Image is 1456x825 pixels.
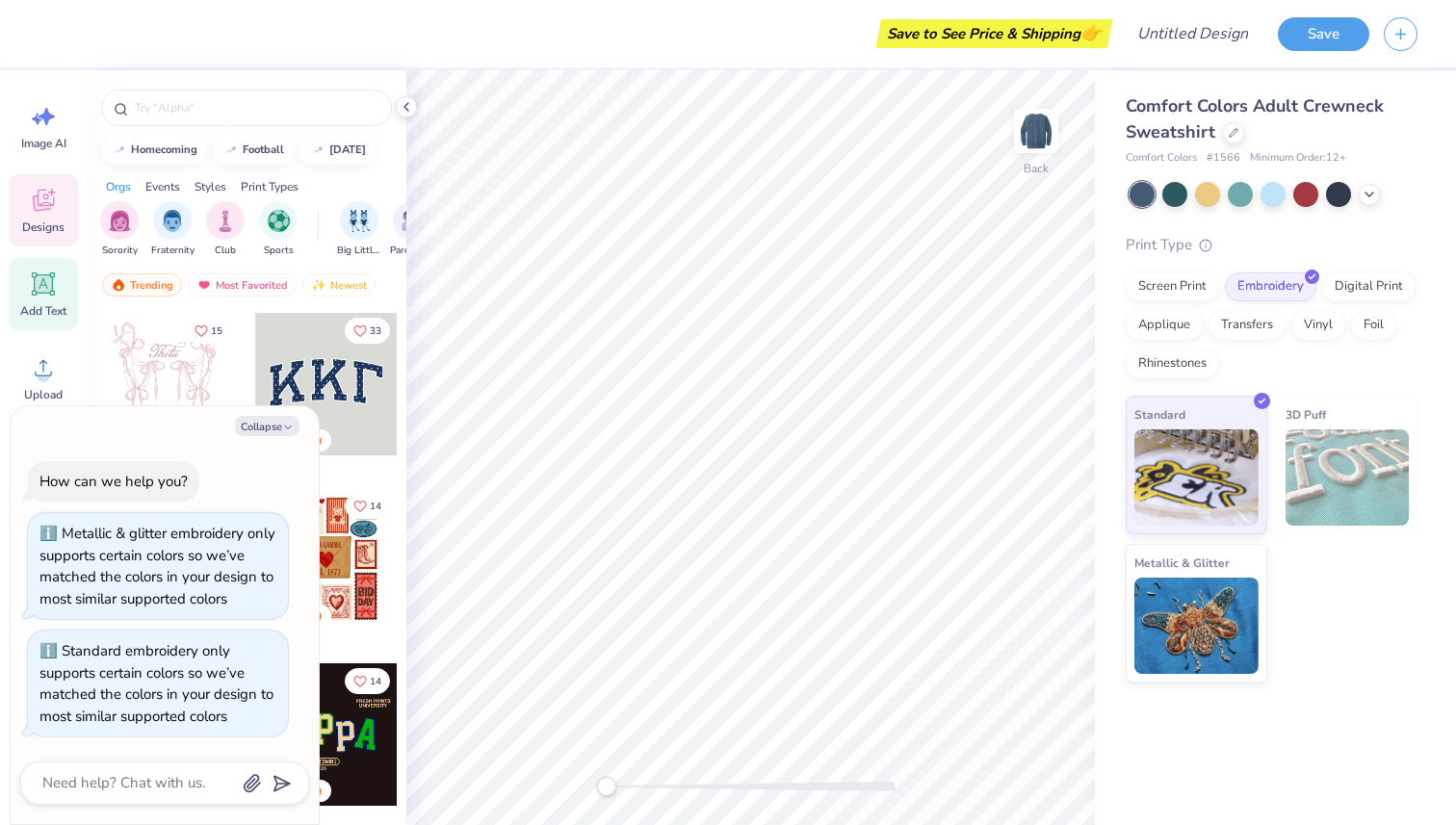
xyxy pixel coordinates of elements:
button: filter button [206,201,245,258]
img: Standard [1134,429,1259,526]
input: Untitled Design [1122,14,1263,53]
div: halloween [329,144,366,155]
button: filter button [100,201,139,258]
img: Back [1017,112,1055,150]
button: homecoming [101,136,206,165]
div: How can we help you? [39,472,188,491]
span: 👉 [1080,21,1102,44]
span: 14 [370,502,381,511]
img: newest.gif [311,278,326,292]
div: Most Favorited [188,273,297,296]
img: Metallic & Glitter [1134,578,1259,674]
div: filter for Fraternity [151,201,195,258]
span: Upload [24,387,63,402]
span: # 1566 [1207,150,1240,167]
span: Designs [22,219,65,235]
div: Accessibility label [597,777,616,796]
div: filter for Sports [259,201,298,258]
div: football [243,144,284,155]
button: football [213,136,293,165]
button: Collapse [235,416,299,436]
button: [DATE] [299,136,375,165]
img: trending.gif [111,278,126,292]
button: filter button [259,201,298,258]
div: Back [1024,160,1049,177]
button: Save [1278,17,1369,51]
div: Vinyl [1291,311,1345,340]
img: Fraternity Image [162,210,183,232]
div: homecoming [131,144,197,155]
span: Big Little Reveal [337,244,381,258]
button: filter button [390,201,434,258]
img: trend_line.gif [223,144,239,156]
span: Club [215,244,236,258]
img: 3D Puff [1286,429,1410,526]
span: 14 [370,677,381,686]
button: Like [345,493,390,519]
div: Styles [195,178,226,195]
button: filter button [151,201,195,258]
div: Applique [1126,311,1203,340]
div: Transfers [1209,311,1286,340]
div: Trending [102,273,182,296]
div: Standard embroidery only supports certain colors so we’ve matched the colors in your design to mo... [39,641,273,726]
div: filter for Sorority [100,201,139,258]
span: 15 [211,326,222,336]
div: Foil [1351,311,1396,340]
span: Sorority [102,244,138,258]
input: Try "Alpha" [133,98,379,117]
img: Parent's Weekend Image [402,210,424,232]
div: filter for Big Little Reveal [337,201,381,258]
span: Sports [264,244,294,258]
img: trend_line.gif [112,144,127,156]
span: Comfort Colors [1126,150,1197,167]
span: Comfort Colors Adult Crewneck Sweatshirt [1126,94,1384,143]
span: Minimum Order: 12 + [1250,150,1346,167]
div: filter for Club [206,201,245,258]
img: most_fav.gif [196,278,212,292]
img: Sports Image [268,210,290,232]
button: Like [345,668,390,694]
div: Print Type [1126,234,1417,256]
img: trend_line.gif [310,144,325,156]
div: Metallic & glitter embroidery only supports certain colors so we’ve matched the colors in your de... [39,524,275,608]
div: Screen Print [1126,272,1219,301]
button: filter button [337,201,381,258]
span: 33 [370,326,381,336]
span: 3D Puff [1286,404,1326,425]
span: Add Text [20,303,66,319]
div: Digital Print [1322,272,1416,301]
img: Sorority Image [109,210,131,232]
button: Like [345,318,390,344]
div: filter for Parent's Weekend [390,201,434,258]
span: Fraternity [151,244,195,258]
div: Save to See Price & Shipping [881,19,1107,48]
div: Rhinestones [1126,349,1219,378]
span: Parent's Weekend [390,244,434,258]
div: Print Types [241,178,299,195]
div: Orgs [106,178,131,195]
div: Newest [302,273,376,296]
div: Embroidery [1225,272,1316,301]
img: Club Image [215,210,236,232]
img: Big Little Reveal Image [349,210,370,232]
div: Events [145,178,180,195]
span: Standard [1134,404,1185,425]
span: Image AI [21,136,66,151]
button: Like [186,318,231,344]
span: Metallic & Glitter [1134,553,1230,573]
